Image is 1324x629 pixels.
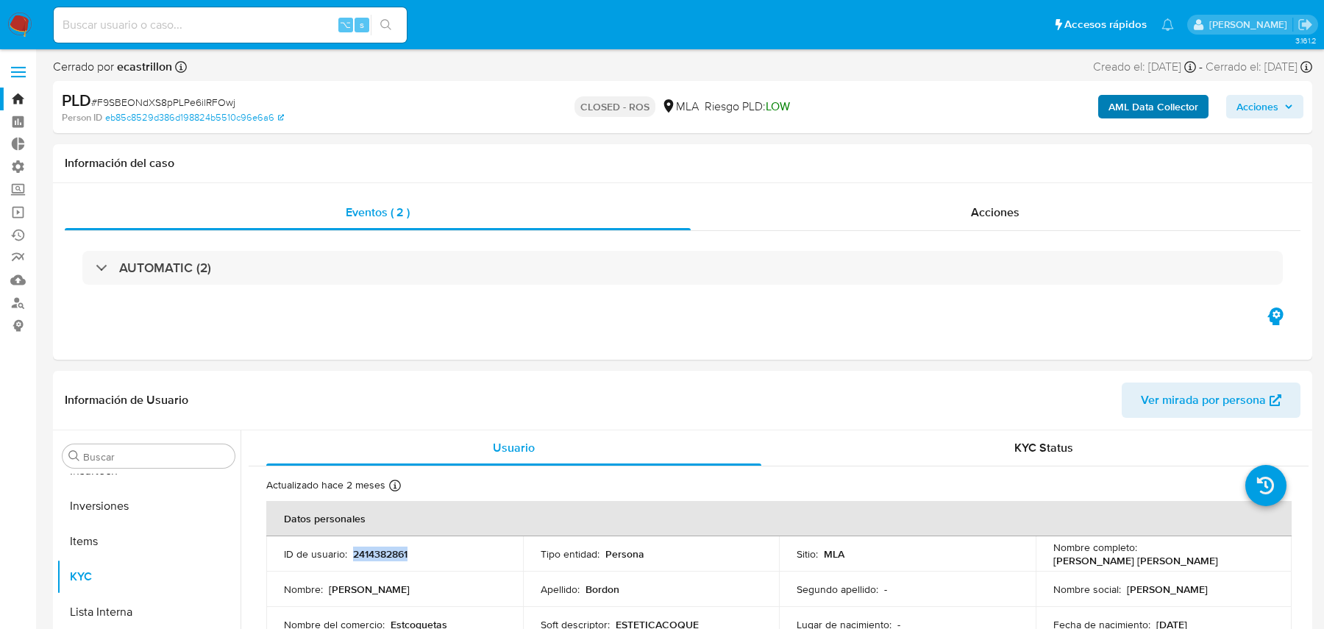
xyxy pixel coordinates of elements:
p: juan.calo@mercadolibre.com [1209,18,1292,32]
p: [PERSON_NAME] [1127,583,1208,596]
p: Nombre : [284,583,323,596]
div: MLA [661,99,699,115]
div: AUTOMATIC (2) [82,251,1283,285]
span: Acciones [1236,95,1278,118]
p: [PERSON_NAME] [329,583,410,596]
span: - [1199,59,1203,75]
b: ecastrillon [114,58,172,75]
p: Sitio : [797,547,818,561]
p: Bordon [586,583,619,596]
p: Tipo entidad : [541,547,599,561]
button: AML Data Collector [1098,95,1209,118]
p: CLOSED - ROS [574,96,655,117]
span: Riesgo PLD: [705,99,790,115]
span: Acciones [971,204,1019,221]
button: Items [57,524,241,559]
button: Acciones [1226,95,1303,118]
div: Creado el: [DATE] [1093,59,1196,75]
a: Salir [1298,17,1313,32]
p: [PERSON_NAME] [PERSON_NAME] [1053,554,1218,567]
a: Notificaciones [1161,18,1174,31]
span: Usuario [493,439,535,456]
input: Buscar [83,450,229,463]
button: Buscar [68,450,80,462]
h1: Información de Usuario [65,393,188,408]
b: PLD [62,88,91,112]
p: Nombre social : [1053,583,1121,596]
span: Accesos rápidos [1064,17,1147,32]
button: KYC [57,559,241,594]
button: Inversiones [57,488,241,524]
button: Ver mirada por persona [1122,383,1300,418]
input: Buscar usuario o caso... [54,15,407,35]
p: Persona [605,547,644,561]
span: Eventos ( 2 ) [346,204,410,221]
span: Cerrado por [53,59,172,75]
h1: Información del caso [65,156,1300,171]
p: MLA [824,547,844,561]
span: Ver mirada por persona [1141,383,1266,418]
span: # F9SBEONdXS8pPLPe6ilRFOwj [91,95,235,110]
span: ⌥ [340,18,351,32]
p: Nombre completo : [1053,541,1137,554]
p: Actualizado hace 2 meses [266,478,385,492]
th: Datos personales [266,501,1292,536]
p: Segundo apellido : [797,583,878,596]
p: Apellido : [541,583,580,596]
p: 2414382861 [353,547,407,561]
p: ID de usuario : [284,547,347,561]
h3: AUTOMATIC (2) [119,260,211,276]
b: AML Data Collector [1108,95,1198,118]
p: - [884,583,887,596]
span: LOW [766,98,790,115]
div: Cerrado el: [DATE] [1206,59,1312,75]
span: KYC Status [1014,439,1073,456]
b: Person ID [62,111,102,124]
a: eb85c8529d386d198824b5510c96e6a6 [105,111,284,124]
button: search-icon [371,15,401,35]
span: s [360,18,364,32]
